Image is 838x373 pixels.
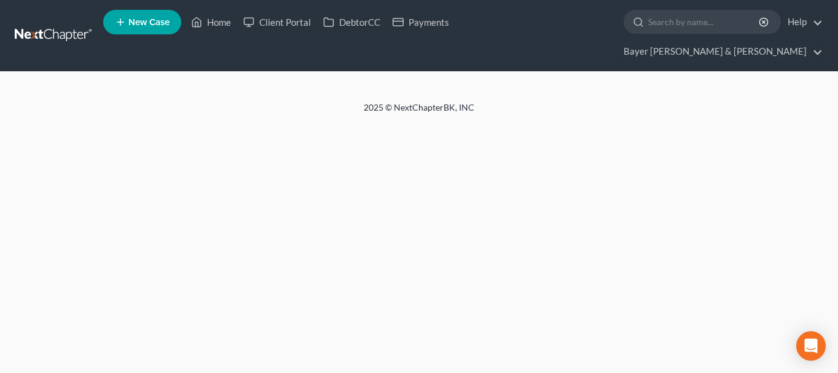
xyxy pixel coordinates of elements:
a: DebtorCC [317,11,386,33]
a: Home [185,11,237,33]
a: Bayer [PERSON_NAME] & [PERSON_NAME] [617,41,823,63]
a: Client Portal [237,11,317,33]
div: 2025 © NextChapterBK, INC [69,101,769,124]
div: Open Intercom Messenger [796,331,826,361]
a: Payments [386,11,455,33]
a: Help [781,11,823,33]
span: New Case [128,18,170,27]
input: Search by name... [648,10,761,33]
